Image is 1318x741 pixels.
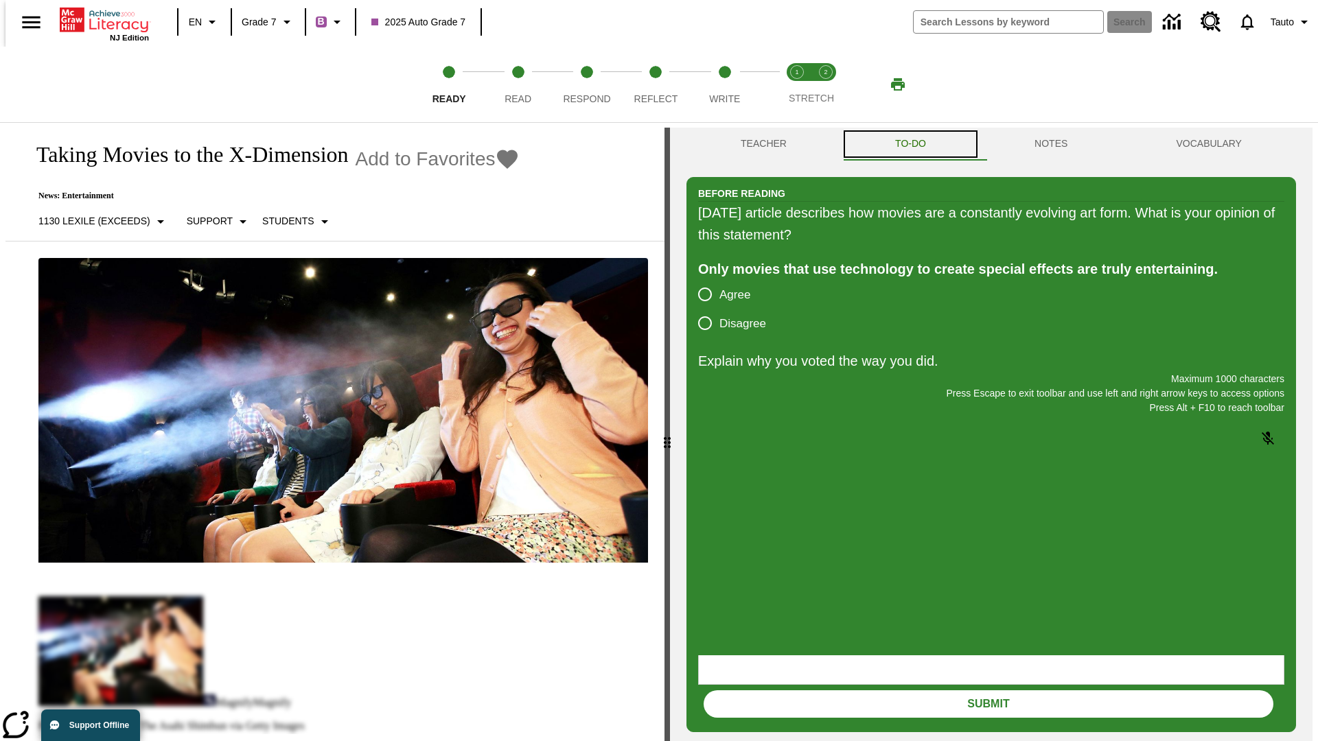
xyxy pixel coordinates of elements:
p: Maximum 1000 characters [698,372,1284,386]
p: 1130 Lexile (Exceeds) [38,214,150,228]
a: Resource Center, Will open in new tab [1192,3,1229,40]
button: Reflect step 4 of 5 [616,47,695,122]
button: VOCABULARY [1122,128,1296,161]
span: Support Offline [69,720,129,730]
span: B [318,13,325,30]
div: [DATE] article describes how movies are a constantly evolving art form. What is your opinion of t... [698,202,1284,246]
a: Notifications [1229,4,1265,40]
span: NJ Edition [110,34,149,42]
button: Boost Class color is purple. Change class color [310,10,351,34]
p: Students [262,214,314,228]
button: Add to Favorites - Taking Movies to the X-Dimension [356,147,520,171]
span: Grade 7 [242,15,277,30]
button: Support Offline [41,709,140,741]
span: STRETCH [789,93,834,104]
div: activity [670,128,1313,741]
button: Respond step 3 of 5 [547,47,627,122]
span: Write [709,93,740,104]
button: Stretch Respond step 2 of 2 [806,47,846,122]
button: Submit [704,690,1273,718]
div: Home [60,5,149,42]
span: Disagree [719,315,766,333]
span: Reflect [634,93,678,104]
span: Read [505,93,531,104]
div: Only movies that use technology to create special effects are truly entertaining. [698,258,1284,280]
button: Click to activate and allow voice recognition [1251,422,1284,455]
a: Data Center [1155,3,1192,41]
span: EN [189,15,202,30]
p: Press Escape to exit toolbar and use left and right arrow keys to access options [698,386,1284,401]
button: Select Student [257,209,338,234]
text: 2 [824,69,827,75]
h2: Before Reading [698,186,785,201]
div: Instructional Panel Tabs [686,128,1296,161]
button: Grade: Grade 7, Select a grade [236,10,301,34]
button: Read step 2 of 5 [478,47,557,122]
h1: Taking Movies to the X-Dimension [22,142,349,167]
text: 1 [795,69,798,75]
button: Language: EN, Select a language [183,10,227,34]
div: Press Enter or Spacebar and then press right and left arrow keys to move the slider [664,128,670,741]
span: Tauto [1271,15,1294,30]
p: Press Alt + F10 to reach toolbar [698,401,1284,415]
span: Ready [432,93,466,104]
span: Agree [719,286,750,304]
img: Panel in front of the seats sprays water mist to the happy audience at a 4DX-equipped theater. [38,258,648,563]
button: Scaffolds, Support [181,209,257,234]
div: poll [698,280,777,338]
p: Explain why you voted the way you did. [698,350,1284,372]
span: Respond [563,93,610,104]
button: NOTES [980,128,1122,161]
button: Print [876,72,920,97]
p: Support [187,214,233,228]
body: Explain why you voted the way you did. Maximum 1000 characters Press Alt + F10 to reach toolbar P... [5,11,200,23]
button: Write step 5 of 5 [685,47,765,122]
p: News: Entertainment [22,191,520,201]
span: Add to Favorites [356,148,496,170]
span: 2025 Auto Grade 7 [371,15,466,30]
button: Teacher [686,128,841,161]
div: reading [5,128,664,734]
button: Stretch Read step 1 of 2 [777,47,817,122]
button: Open side menu [11,2,51,43]
button: Profile/Settings [1265,10,1318,34]
button: TO-DO [841,128,980,161]
button: Ready step 1 of 5 [409,47,489,122]
input: search field [914,11,1103,33]
button: Select Lexile, 1130 Lexile (Exceeds) [33,209,174,234]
